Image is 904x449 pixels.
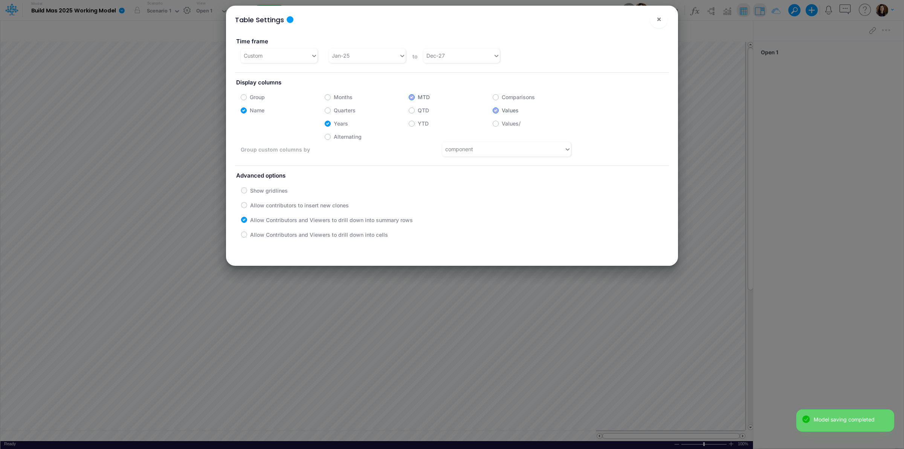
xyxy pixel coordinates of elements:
label: Comparisons [502,93,535,101]
label: QTD [418,106,429,114]
div: Custom [244,52,263,60]
button: Close [650,10,668,28]
label: Show gridlines [250,187,288,195]
div: Dec-27 [426,52,445,60]
label: Allow Contributors and Viewers to drill down into cells [250,231,388,239]
label: Name [250,106,264,114]
label: to [411,52,418,60]
label: Allow contributors to insert new clones [250,201,349,209]
div: component [445,145,473,153]
span: × [657,14,661,23]
div: Model saving completed [814,415,888,423]
div: Table Settings [235,15,284,25]
label: Advanced options [235,169,669,183]
label: YTD [418,120,429,127]
label: Group custom columns by [241,146,353,153]
label: Allow Contributors and Viewers to drill down into summary rows [250,216,413,224]
div: Jan-25 [332,52,350,60]
label: Values/ [502,120,521,127]
label: Months [334,93,353,101]
label: Values [502,106,519,114]
label: MTD [418,93,430,101]
label: Group [250,93,265,101]
label: Time frame [235,35,446,49]
label: Display columns [235,76,669,90]
div: Tooltip anchor [287,16,293,23]
label: Alternating [334,133,362,141]
label: Quarters [334,106,356,114]
label: Years [334,120,348,127]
